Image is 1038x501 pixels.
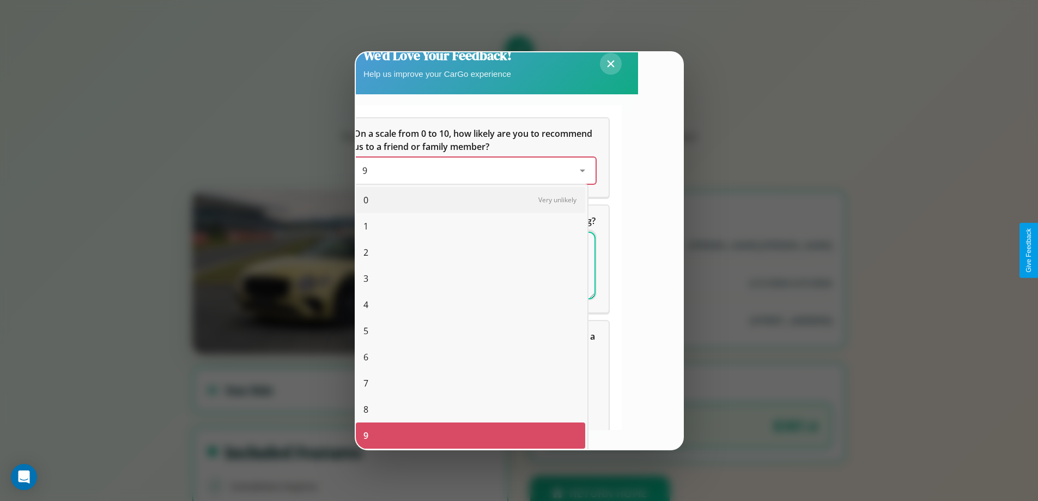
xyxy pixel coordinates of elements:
div: 9 [356,422,585,449]
div: 2 [356,239,585,265]
h5: On a scale from 0 to 10, how likely are you to recommend us to a friend or family member? [354,127,596,153]
span: 3 [363,272,368,285]
span: 0 [363,194,368,207]
div: On a scale from 0 to 10, how likely are you to recommend us to a friend or family member? [354,158,596,184]
div: 10 [356,449,585,475]
span: 1 [363,220,368,233]
div: 4 [356,292,585,318]
div: 6 [356,344,585,370]
div: 3 [356,265,585,292]
span: 8 [363,403,368,416]
div: Give Feedback [1025,228,1033,273]
div: 1 [356,213,585,239]
span: On a scale from 0 to 10, how likely are you to recommend us to a friend or family member? [354,128,594,153]
span: Which of the following features do you value the most in a vehicle? [354,330,597,355]
div: On a scale from 0 to 10, how likely are you to recommend us to a friend or family member? [341,118,609,197]
span: 7 [363,377,368,390]
span: What can we do to make your experience more satisfying? [354,215,596,227]
div: Open Intercom Messenger [11,464,37,490]
div: 7 [356,370,585,396]
span: 9 [362,165,367,177]
span: Very unlikely [538,195,576,204]
div: 0 [356,187,585,213]
span: 9 [363,429,368,442]
span: 2 [363,246,368,259]
div: 5 [356,318,585,344]
p: Help us improve your CarGo experience [363,67,512,81]
span: 5 [363,324,368,337]
div: 8 [356,396,585,422]
span: 6 [363,351,368,364]
span: 4 [363,298,368,311]
h2: We'd Love Your Feedback! [363,46,512,64]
